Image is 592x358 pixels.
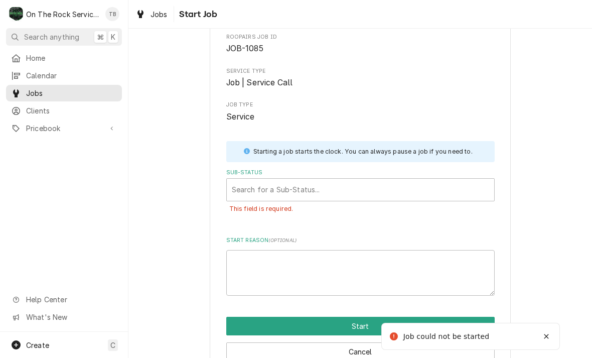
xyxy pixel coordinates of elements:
label: Sub-Status [226,169,495,177]
span: ( optional ) [268,237,297,243]
div: Sub-Status [226,169,495,224]
div: Job Type [226,101,495,123]
span: Create [26,341,49,349]
a: Go to What's New [6,309,122,325]
a: Calendar [6,67,122,84]
div: On The Rock Services [26,9,100,20]
a: Jobs [131,6,172,23]
span: Job | Service Call [226,78,293,87]
span: Service Type [226,67,495,75]
span: Home [26,53,117,63]
span: Service [226,112,255,122]
span: K [111,32,115,42]
a: Go to Pricebook [6,120,122,137]
div: Todd Brady's Avatar [105,7,119,21]
div: O [9,7,23,21]
a: Home [6,50,122,66]
div: TB [105,7,119,21]
span: Search anything [24,32,79,42]
span: JOB-1085 [226,44,263,53]
button: Search anything⌘K [6,28,122,46]
div: Button Group Row [226,317,495,335]
span: Roopairs Job ID [226,33,495,41]
div: On The Rock Services's Avatar [9,7,23,21]
span: Job Type [226,101,495,109]
button: Start [226,317,495,335]
span: Jobs [26,88,117,98]
span: Calendar [26,70,117,81]
span: Help Center [26,294,116,305]
span: ⌘ [97,32,104,42]
div: Job Active Form [226,9,495,296]
div: Starting a job starts the clock. You can always pause a job if you need to. [253,147,473,156]
span: Service Type [226,77,495,89]
span: Clients [26,105,117,116]
div: Field Errors [226,201,495,217]
div: Roopairs Job ID [226,33,495,55]
span: Pricebook [26,123,102,134]
span: Jobs [151,9,168,20]
div: Start Reason [226,236,495,296]
div: Service Type [226,67,495,89]
a: Jobs [6,85,122,101]
span: Start Job [176,8,217,21]
span: What's New [26,312,116,322]
span: Roopairs Job ID [226,43,495,55]
div: Job could not be started [403,331,491,342]
a: Go to Help Center [6,291,122,308]
span: Job Type [226,111,495,123]
a: Clients [6,102,122,119]
label: Start Reason [226,236,495,245]
span: C [110,340,115,350]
